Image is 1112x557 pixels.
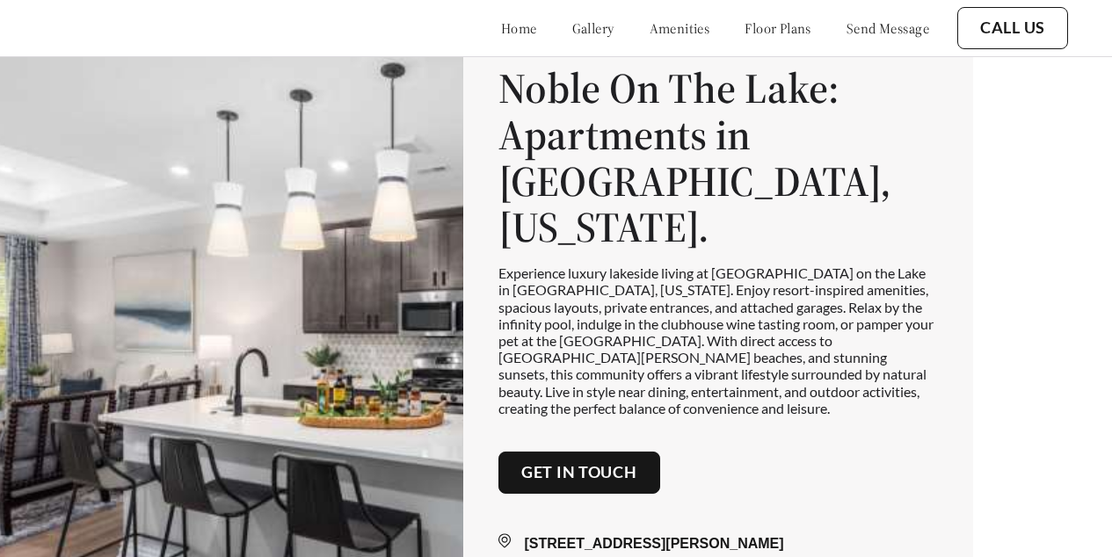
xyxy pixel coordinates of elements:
[957,7,1068,49] button: Call Us
[650,19,710,37] a: amenities
[498,533,938,554] div: [STREET_ADDRESS][PERSON_NAME]
[572,19,614,37] a: gallery
[501,19,537,37] a: home
[847,19,929,37] a: send message
[498,264,938,416] p: Experience luxury lakeside living at [GEOGRAPHIC_DATA] on the Lake in [GEOGRAPHIC_DATA], [US_STAT...
[980,18,1045,38] a: Call Us
[521,463,637,482] a: Get in touch
[745,19,811,37] a: floor plans
[498,65,938,250] h1: Noble On The Lake: Apartments in [GEOGRAPHIC_DATA], [US_STATE].
[498,452,660,494] button: Get in touch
